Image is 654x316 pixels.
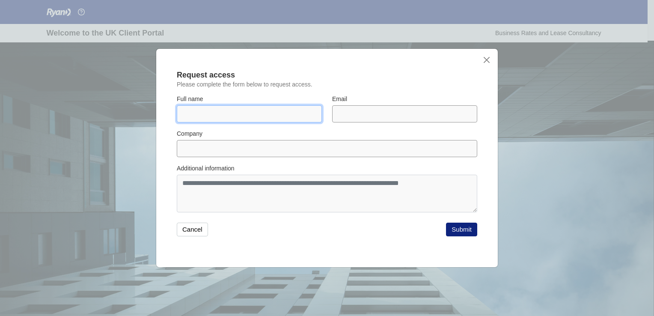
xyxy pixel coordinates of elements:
[177,164,235,173] label: Additional information
[446,223,477,236] button: Submit
[177,129,202,138] label: Company
[177,81,477,88] p: Please complete the form below to request access.
[177,95,203,104] label: Full name
[177,223,208,236] button: Cancel
[332,95,347,104] label: Email
[482,56,491,65] button: close
[177,69,477,81] div: Request access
